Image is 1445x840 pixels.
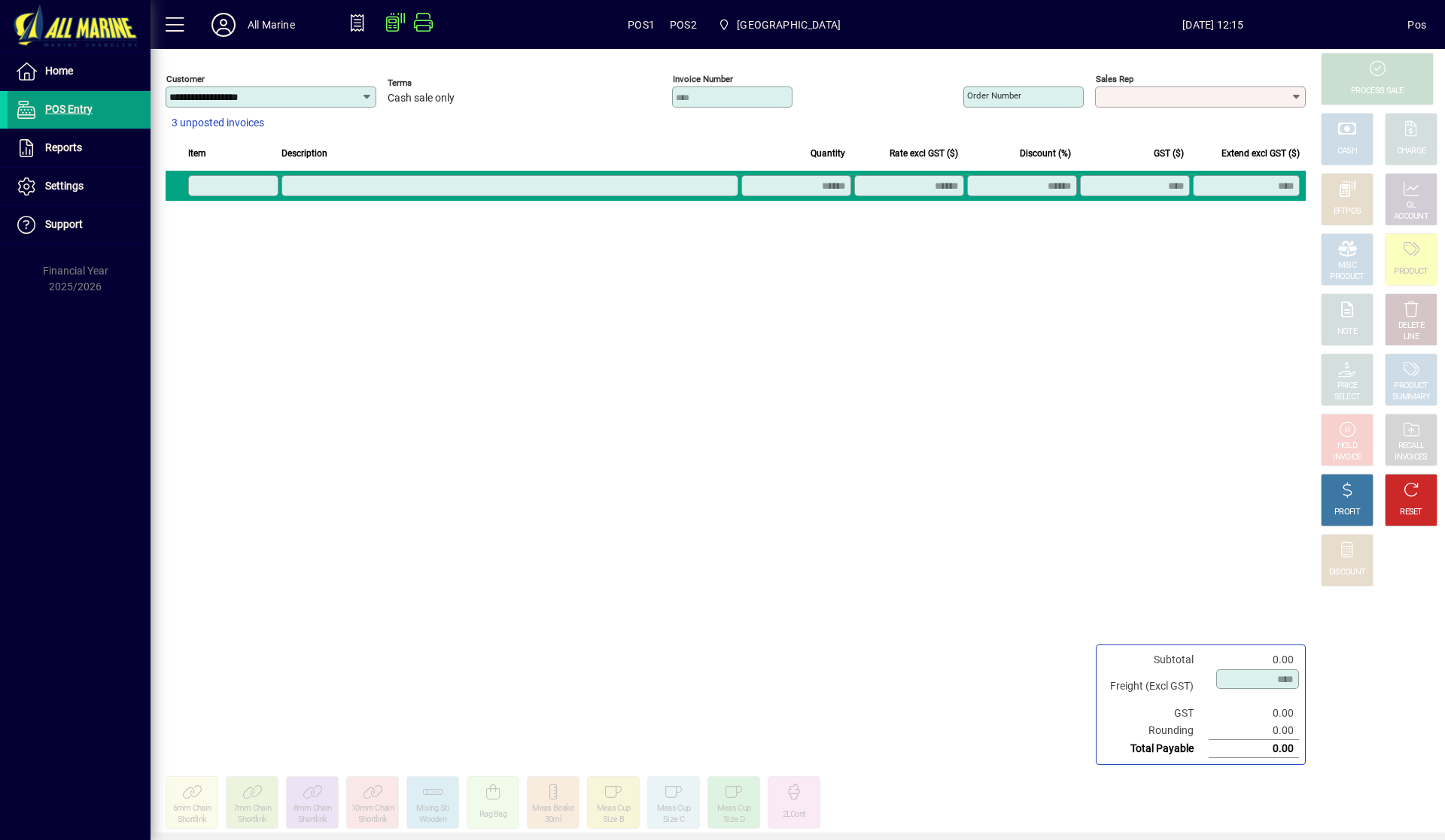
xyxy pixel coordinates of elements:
[166,110,270,137] button: 3 unposted invoices
[479,809,507,820] div: Rag Bag
[1334,206,1361,217] div: EFTPOS
[1103,705,1209,722] td: GST
[1407,200,1416,211] div: GL
[1338,260,1356,271] div: MISC
[416,803,449,814] div: Mixing Sti
[1404,332,1419,343] div: LINE
[388,92,455,105] span: Cash sale only
[663,814,684,826] div: Size C
[1221,145,1300,162] span: Extend excl GST ($)
[45,103,93,115] span: POS Entry
[1394,381,1428,392] div: PRODUCT
[1400,507,1422,518] div: RESET
[545,814,561,826] div: 30ml
[1209,705,1299,722] td: 0.00
[1018,13,1407,37] span: [DATE] 12:15
[298,814,327,826] div: Shortlink
[657,803,690,814] div: Meas Cup
[890,145,958,162] span: Rate excl GST ($)
[1351,86,1404,97] div: PROCESS SALE
[1395,452,1427,463] div: INVOICES
[8,168,151,205] a: Settings
[172,115,264,131] span: 3 unposted invoices
[811,145,845,162] span: Quantity
[1103,651,1209,669] td: Subtotal
[1103,669,1209,705] td: Freight (Excl GST)
[1394,266,1428,277] div: PRODUCT
[628,13,655,37] span: POS1
[1103,740,1209,758] td: Total Payable
[1337,441,1357,452] div: HOLD
[351,803,394,814] div: 10mm Chain
[1337,146,1357,157] div: CASH
[1154,145,1184,162] span: GST ($)
[188,145,206,162] span: Item
[233,803,272,814] div: 7mm Chain
[45,218,83,230] span: Support
[45,65,73,77] span: Home
[1397,146,1426,157] div: CHARGE
[737,13,841,37] span: [GEOGRAPHIC_DATA]
[166,74,205,84] mat-label: Customer
[173,803,211,814] div: 6mm Chain
[723,814,744,826] div: Size D
[1209,651,1299,669] td: 0.00
[8,206,151,244] a: Support
[1407,13,1426,37] div: Pos
[717,803,750,814] div: Meas Cup
[45,180,84,192] span: Settings
[783,809,806,820] div: 2LCont
[199,11,248,38] button: Profile
[8,129,151,167] a: Reports
[1020,145,1071,162] span: Discount (%)
[8,53,151,90] a: Home
[1398,320,1424,332] div: DELETE
[1337,326,1357,338] div: NOTE
[712,11,847,38] span: Port Road
[1330,271,1364,283] div: PRODUCT
[670,13,697,37] span: POS2
[238,814,267,826] div: Shortlink
[1333,452,1361,463] div: INVOICE
[1394,211,1428,223] div: ACCOUNT
[1392,392,1430,403] div: SUMMARY
[358,814,388,826] div: Shortlink
[388,78,478,88] span: Terms
[294,803,332,814] div: 8mm Chain
[178,814,207,826] div: Shortlink
[1329,567,1365,578] div: DISCOUNT
[603,814,624,826] div: Size B
[673,74,733,84] mat-label: Invoice number
[45,141,82,153] span: Reports
[1209,722,1299,740] td: 0.00
[1337,381,1358,392] div: PRICE
[1398,441,1425,452] div: RECALL
[281,145,327,162] span: Description
[597,803,630,814] div: Meas Cup
[1209,740,1299,758] td: 0.00
[419,814,446,826] div: Wooden
[967,90,1021,101] mat-label: Order number
[1096,74,1133,84] mat-label: Sales rep
[1334,507,1360,518] div: PROFIT
[248,13,295,37] div: All Marine
[532,803,573,814] div: Meas Beake
[1334,392,1361,403] div: SELECT
[1103,722,1209,740] td: Rounding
